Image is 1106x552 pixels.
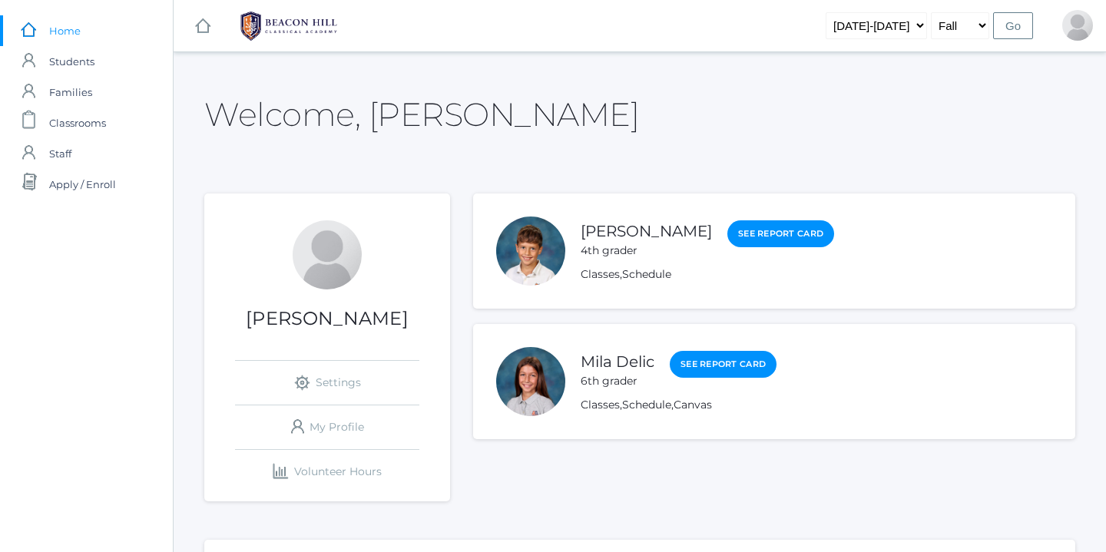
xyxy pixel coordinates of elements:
[581,222,712,240] a: [PERSON_NAME]
[581,373,654,389] div: 6th grader
[581,267,620,281] a: Classes
[235,450,419,494] a: Volunteer Hours
[1062,10,1093,41] div: Sara Delic
[581,352,654,371] a: Mila Delic
[49,107,106,138] span: Classrooms
[204,309,450,329] h1: [PERSON_NAME]
[496,217,565,286] div: Luka Delic
[581,266,834,283] div: ,
[581,398,620,412] a: Classes
[581,397,777,413] div: , ,
[993,12,1033,39] input: Go
[727,220,834,247] a: See Report Card
[670,351,777,378] a: See Report Card
[293,220,362,289] div: Sara Delic
[49,15,81,46] span: Home
[49,46,94,77] span: Students
[622,398,671,412] a: Schedule
[49,138,71,169] span: Staff
[235,405,419,449] a: My Profile
[231,7,346,45] img: 1_BHCALogos-05.png
[581,243,712,259] div: 4th grader
[235,361,419,405] a: Settings
[49,77,92,107] span: Families
[622,267,671,281] a: Schedule
[496,347,565,416] div: Mila Delic
[204,97,639,132] h2: Welcome, [PERSON_NAME]
[49,169,116,200] span: Apply / Enroll
[674,398,712,412] a: Canvas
